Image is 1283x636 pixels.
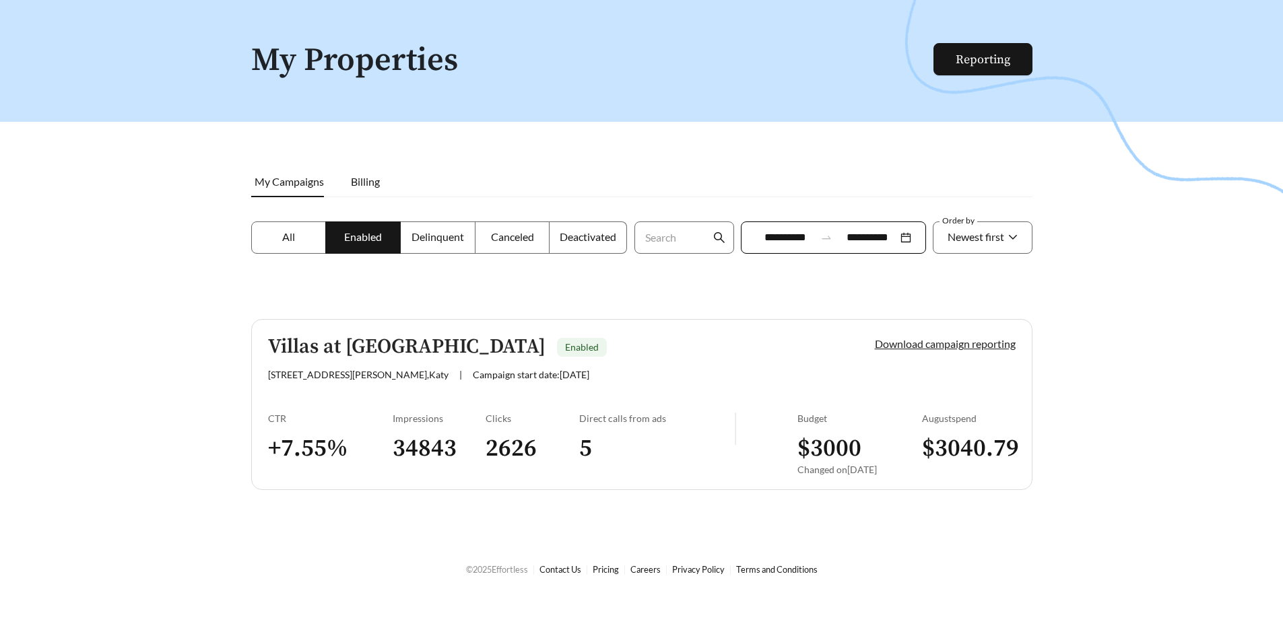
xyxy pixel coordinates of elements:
div: Budget [797,413,922,424]
span: Delinquent [412,230,464,243]
span: | [459,369,462,380]
span: swap-right [820,232,832,244]
h3: + 7.55 % [268,433,393,464]
button: Reporting [933,43,1032,75]
a: Villas at [GEOGRAPHIC_DATA]Enabled[STREET_ADDRESS][PERSON_NAME],Katy|Campaign start date:[DATE]Do... [251,319,1032,490]
span: to [820,232,832,244]
div: Direct calls from ads [579,413,735,424]
h1: My Properties [251,43,935,79]
h3: 5 [579,433,735,464]
div: Changed on [DATE] [797,464,922,475]
a: Reporting [956,52,1010,67]
div: August spend [922,413,1016,424]
span: Campaign start date: [DATE] [473,369,589,380]
div: Impressions [393,413,486,424]
span: All [282,230,295,243]
h5: Villas at [GEOGRAPHIC_DATA] [268,336,546,358]
h3: $ 3040.79 [922,433,1016,464]
span: Billing [351,175,380,188]
span: search [713,232,725,244]
span: Deactivated [560,230,616,243]
span: My Campaigns [255,175,324,188]
span: [STREET_ADDRESS][PERSON_NAME] , Katy [268,369,449,380]
span: Enabled [565,341,599,353]
a: Download campaign reporting [875,337,1016,350]
span: Enabled [344,230,382,243]
img: line [735,413,736,445]
div: CTR [268,413,393,424]
span: Canceled [491,230,534,243]
h3: 2626 [486,433,579,464]
div: Clicks [486,413,579,424]
h3: 34843 [393,433,486,464]
h3: $ 3000 [797,433,922,464]
span: Newest first [948,230,1004,243]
